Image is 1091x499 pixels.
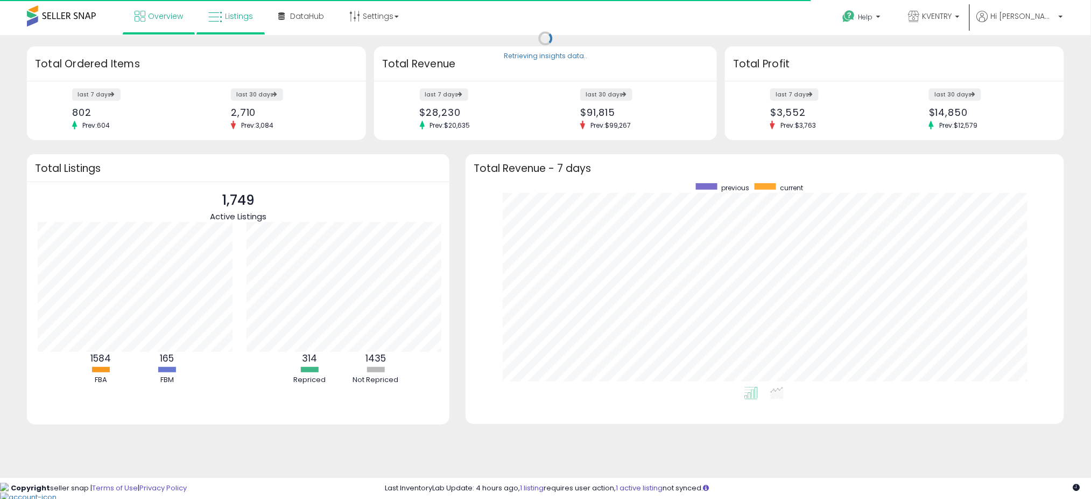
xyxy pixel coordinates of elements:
span: Overview [148,11,183,22]
div: 2,710 [231,107,347,118]
div: Not Repriced [343,375,408,385]
span: DataHub [290,11,324,22]
span: KVENTRY [923,11,952,22]
span: Prev: $12,579 [934,121,983,130]
b: 1584 [90,352,111,365]
span: Prev: $20,635 [425,121,476,130]
span: Prev: 604 [77,121,115,130]
label: last 30 days [231,88,283,101]
h3: Total Ordered Items [35,57,358,72]
span: Active Listings [210,211,266,222]
h3: Total Revenue - 7 days [474,164,1056,172]
h3: Total Listings [35,164,441,172]
span: Help [858,12,873,22]
span: current [780,183,803,192]
div: $28,230 [420,107,538,118]
b: 165 [160,352,174,365]
div: $91,815 [580,107,698,118]
div: $14,850 [929,107,1045,118]
label: last 7 days [770,88,819,101]
i: Get Help [842,10,856,23]
a: Help [834,2,891,35]
a: Hi [PERSON_NAME] [977,11,1063,35]
span: Listings [225,11,253,22]
h3: Total Profit [733,57,1056,72]
div: 802 [72,107,188,118]
div: Retrieving insights data.. [504,52,587,61]
label: last 7 days [72,88,121,101]
label: last 30 days [580,88,632,101]
span: Prev: $3,763 [775,121,821,130]
label: last 7 days [420,88,468,101]
div: FBM [135,375,199,385]
div: $3,552 [770,107,886,118]
span: Hi [PERSON_NAME] [991,11,1055,22]
h3: Total Revenue [382,57,709,72]
span: previous [721,183,749,192]
p: 1,749 [210,190,266,211]
span: Prev: $99,267 [585,121,636,130]
b: 314 [302,352,317,365]
label: last 30 days [929,88,981,101]
div: Repriced [277,375,342,385]
span: Prev: 3,084 [236,121,279,130]
div: FBA [68,375,133,385]
b: 1435 [365,352,386,365]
